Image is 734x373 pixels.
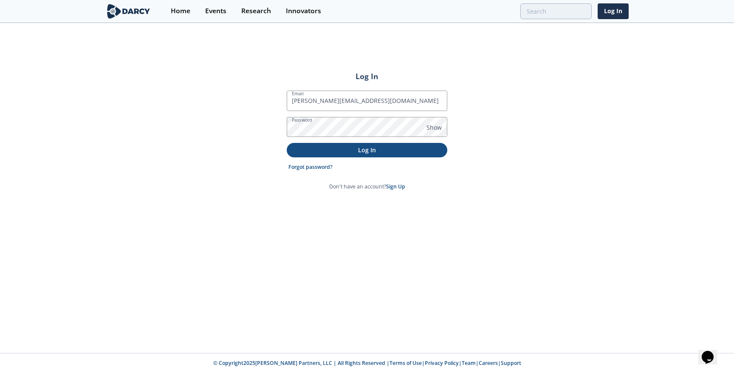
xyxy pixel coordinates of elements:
div: Home [171,8,190,14]
h2: Log In [287,71,447,82]
label: Email [292,90,304,97]
a: Team [462,359,476,367]
div: Research [241,8,271,14]
a: Sign Up [386,183,405,190]
button: Log In [287,143,447,157]
div: Events [205,8,226,14]
span: Show [426,123,442,132]
p: © Copyright 2025 [PERSON_NAME] Partners, LLC | All Rights Reserved | | | | | [53,359,681,367]
a: Log In [598,3,629,19]
a: Privacy Policy [425,359,459,367]
img: logo-wide.svg [105,4,152,19]
p: Log In [293,145,441,154]
a: Forgot password? [288,163,333,171]
iframe: chat widget [698,339,726,364]
a: Terms of Use [390,359,422,367]
p: Don't have an account? [329,183,405,191]
label: Password [292,117,312,123]
a: Support [501,359,521,367]
a: Careers [479,359,498,367]
input: Advanced Search [520,3,592,19]
div: Innovators [286,8,321,14]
